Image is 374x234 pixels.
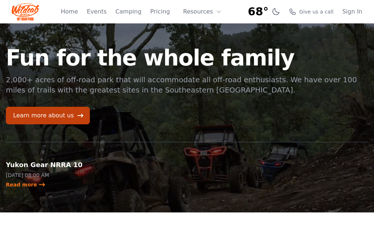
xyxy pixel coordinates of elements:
[6,171,88,179] p: [DATE] 08:00 AM
[150,7,170,16] a: Pricing
[6,47,368,69] h1: Fun for the whole family
[299,8,333,15] span: Give us a call
[115,7,141,16] a: Camping
[61,7,78,16] a: Home
[289,8,333,15] a: Give us a call
[6,75,368,95] p: 2,000+ acres of off-road park that will accommodate all off-road enthusiasts. We have over 100 mi...
[342,7,362,16] a: Sign In
[12,3,39,20] img: Wildcat Logo
[6,181,46,188] a: Read more
[248,5,269,18] span: 68°
[179,4,226,19] button: Resources
[87,7,107,16] a: Events
[6,160,88,170] h2: Yukon Gear NRRA 10
[6,107,90,124] a: Learn more about us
